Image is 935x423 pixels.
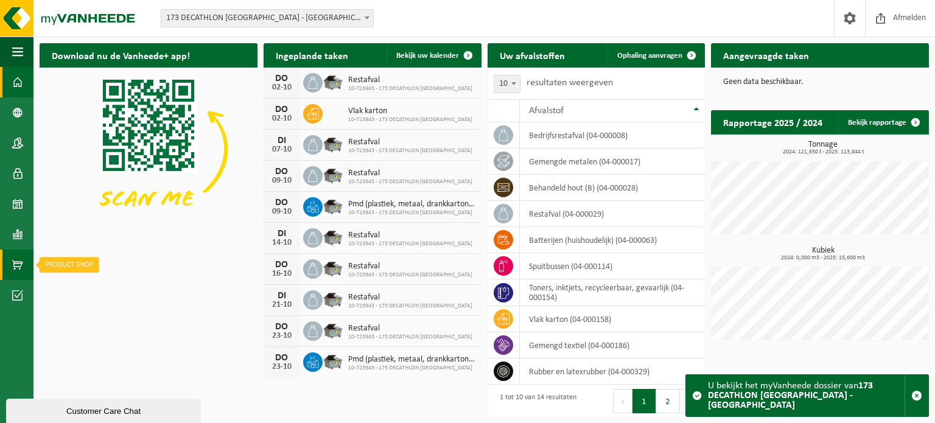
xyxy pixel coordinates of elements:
[348,334,472,341] span: 10-723943 - 173 DECATHLON [GEOGRAPHIC_DATA]
[348,209,475,217] span: 10-723943 - 173 DECATHLON [GEOGRAPHIC_DATA]
[270,208,294,216] div: 09-10
[270,177,294,185] div: 09-10
[270,363,294,371] div: 23-10
[270,353,294,363] div: DO
[348,178,472,186] span: 10-723943 - 173 DECATHLON [GEOGRAPHIC_DATA]
[270,229,294,239] div: DI
[656,389,680,413] button: 2
[520,122,706,149] td: bedrijfsrestafval (04-000008)
[40,68,257,231] img: Download de VHEPlus App
[723,78,917,86] p: Geen data beschikbaar.
[348,169,472,178] span: Restafval
[348,302,472,310] span: 10-723943 - 173 DECATHLON [GEOGRAPHIC_DATA]
[323,226,343,247] img: WB-5000-GAL-GY-04
[680,389,699,413] button: Next
[323,195,343,216] img: WB-5000-GAL-GY-01
[617,52,682,60] span: Ophaling aanvragen
[161,10,373,27] span: 173 DECATHLON ANTWERPEN - ANTWERPEN
[270,136,294,145] div: DI
[6,396,203,423] iframe: chat widget
[520,227,706,253] td: batterijen (huishoudelijk) (04-000063)
[717,149,929,155] span: 2024: 121,650 t - 2025: 113,844 t
[387,43,480,68] a: Bekijk uw kalender
[632,389,656,413] button: 1
[396,52,459,60] span: Bekijk uw kalender
[527,78,613,88] label: resultaten weergeven
[40,43,202,67] h2: Download nu de Vanheede+ app!
[838,110,928,135] a: Bekijk rapportage
[529,106,564,116] span: Afvalstof
[711,110,835,134] h2: Rapportage 2025 / 2024
[520,358,706,385] td: rubber en latexrubber (04-000329)
[270,260,294,270] div: DO
[520,149,706,175] td: gemengde metalen (04-000017)
[270,322,294,332] div: DO
[270,239,294,247] div: 14-10
[717,255,929,261] span: 2024: 0,000 m3 - 2025: 15,600 m3
[348,355,475,365] span: Pmd (plastiek, metaal, drankkartons) (bedrijven)
[717,246,929,261] h3: Kubiek
[348,324,472,334] span: Restafval
[613,389,632,413] button: Previous
[323,257,343,278] img: WB-5000-GAL-GY-04
[348,116,472,124] span: 10-723943 - 173 DECATHLON [GEOGRAPHIC_DATA]
[270,332,294,340] div: 23-10
[348,107,472,116] span: Vlak karton
[270,198,294,208] div: DO
[717,141,929,155] h3: Tonnage
[323,164,343,185] img: WB-5000-GAL-GY-04
[270,291,294,301] div: DI
[323,351,343,371] img: WB-5000-GAL-GY-01
[161,9,374,27] span: 173 DECATHLON ANTWERPEN - ANTWERPEN
[520,201,706,227] td: restafval (04-000029)
[323,288,343,309] img: WB-5000-GAL-GY-04
[711,43,821,67] h2: Aangevraagde taken
[488,43,577,67] h2: Uw afvalstoffen
[270,301,294,309] div: 21-10
[494,75,520,93] span: 10
[270,114,294,123] div: 02-10
[348,271,472,279] span: 10-723943 - 173 DECATHLON [GEOGRAPHIC_DATA]
[520,253,706,279] td: spuitbussen (04-000114)
[270,83,294,92] div: 02-10
[520,332,706,358] td: gemengd textiel (04-000186)
[348,138,472,147] span: Restafval
[323,320,343,340] img: WB-5000-GAL-GY-04
[270,167,294,177] div: DO
[270,145,294,154] div: 07-10
[708,375,905,416] div: U bekijkt het myVanheede dossier van
[323,133,343,154] img: WB-5000-GAL-GY-04
[520,279,706,306] td: toners, inktjets, recycleerbaar, gevaarlijk (04-000154)
[348,262,472,271] span: Restafval
[608,43,704,68] a: Ophaling aanvragen
[264,43,360,67] h2: Ingeplande taken
[348,231,472,240] span: Restafval
[348,293,472,302] span: Restafval
[494,388,576,414] div: 1 tot 10 van 14 resultaten
[348,365,475,372] span: 10-723943 - 173 DECATHLON [GEOGRAPHIC_DATA]
[270,74,294,83] div: DO
[348,240,472,248] span: 10-723943 - 173 DECATHLON [GEOGRAPHIC_DATA]
[520,175,706,201] td: behandeld hout (B) (04-000028)
[270,270,294,278] div: 16-10
[348,85,472,93] span: 10-723943 - 173 DECATHLON [GEOGRAPHIC_DATA]
[520,306,706,332] td: vlak karton (04-000158)
[323,71,343,92] img: WB-5000-GAL-GY-04
[348,75,472,85] span: Restafval
[348,200,475,209] span: Pmd (plastiek, metaal, drankkartons) (bedrijven)
[270,105,294,114] div: DO
[348,147,472,155] span: 10-723943 - 173 DECATHLON [GEOGRAPHIC_DATA]
[708,381,873,410] strong: 173 DECATHLON [GEOGRAPHIC_DATA] - [GEOGRAPHIC_DATA]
